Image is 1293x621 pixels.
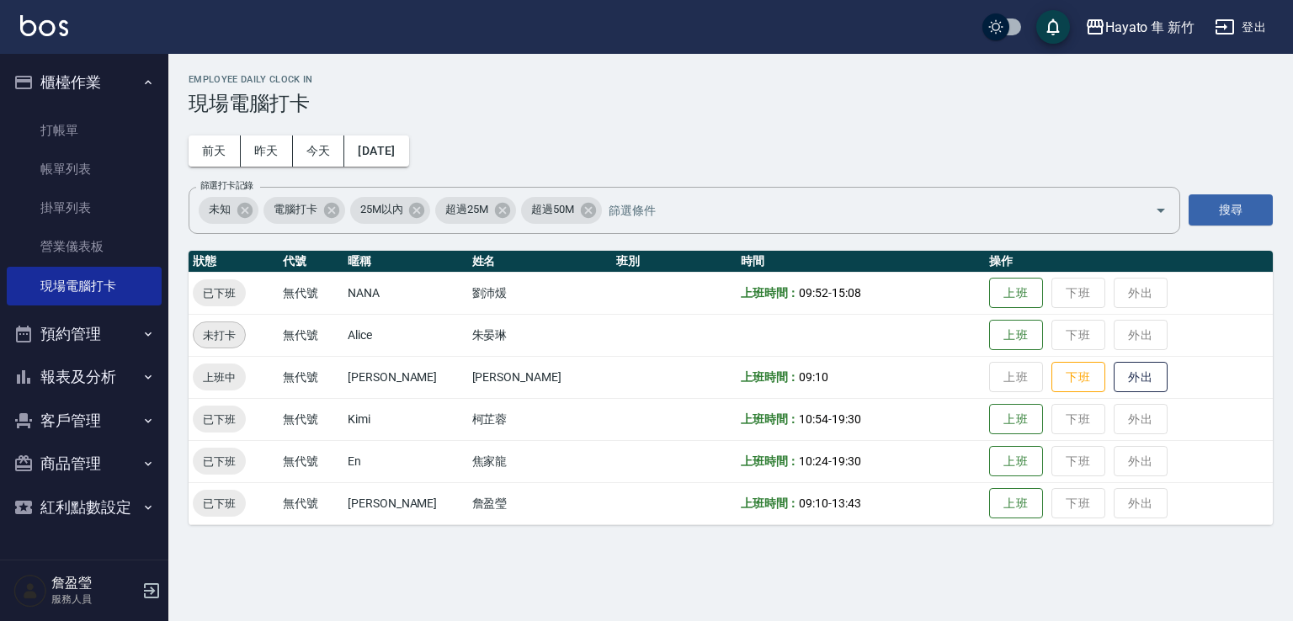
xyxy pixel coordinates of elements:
span: 超過25M [435,201,498,218]
button: 昨天 [241,135,293,167]
p: 服務人員 [51,592,137,607]
button: 客戶管理 [7,399,162,443]
span: 超過50M [521,201,584,218]
h2: Employee Daily Clock In [189,74,1273,85]
td: 無代號 [279,398,343,440]
td: [PERSON_NAME] [343,482,468,524]
th: 姓名 [468,251,613,273]
button: [DATE] [344,135,408,167]
td: [PERSON_NAME] [343,356,468,398]
button: 上班 [989,278,1043,309]
button: Open [1147,197,1174,224]
button: 上班 [989,404,1043,435]
td: - [737,398,985,440]
td: - [737,482,985,524]
input: 篩選條件 [604,195,1125,225]
a: 營業儀表板 [7,227,162,266]
td: - [737,440,985,482]
button: 登出 [1208,12,1273,43]
td: 無代號 [279,440,343,482]
img: Logo [20,15,68,36]
td: 焦家龍 [468,440,613,482]
th: 暱稱 [343,251,468,273]
div: 超過50M [521,197,602,224]
td: Alice [343,314,468,356]
img: Person [13,574,47,608]
span: 25M以內 [350,201,413,218]
b: 上班時間： [741,286,800,300]
span: 09:10 [799,370,828,384]
b: 上班時間： [741,412,800,426]
button: 上班 [989,320,1043,351]
h3: 現場電腦打卡 [189,92,1273,115]
button: 商品管理 [7,442,162,486]
b: 上班時間： [741,370,800,384]
a: 帳單列表 [7,150,162,188]
button: 上班 [989,488,1043,519]
span: 未知 [199,201,241,218]
span: 已下班 [193,495,246,512]
h5: 詹盈瑩 [51,575,137,592]
div: 25M以內 [350,197,431,224]
label: 篩選打卡記錄 [200,179,253,192]
td: 詹盈瑩 [468,482,613,524]
button: 前天 [189,135,241,167]
td: 無代號 [279,272,343,314]
b: 上班時間： [741,496,800,510]
div: 電腦打卡 [263,197,345,224]
td: 柯芷蓉 [468,398,613,440]
button: 今天 [293,135,345,167]
button: 紅利點數設定 [7,486,162,529]
td: 劉沛煖 [468,272,613,314]
td: 無代號 [279,356,343,398]
span: 09:52 [799,286,828,300]
td: 無代號 [279,482,343,524]
button: 下班 [1051,362,1105,393]
td: 無代號 [279,314,343,356]
span: 09:10 [799,496,828,510]
div: Hayato 隼 新竹 [1105,17,1195,38]
span: 10:24 [799,454,828,468]
td: [PERSON_NAME] [468,356,613,398]
a: 打帳單 [7,111,162,150]
button: 上班 [989,446,1043,477]
span: 19:30 [832,412,861,426]
div: 未知 [199,197,258,224]
b: 上班時間： [741,454,800,468]
th: 班別 [612,251,737,273]
span: 已下班 [193,284,246,302]
button: Hayato 隼 新竹 [1078,10,1201,45]
td: NANA [343,272,468,314]
button: 搜尋 [1189,194,1273,226]
td: - [737,272,985,314]
td: En [343,440,468,482]
button: save [1036,10,1070,44]
div: 超過25M [435,197,516,224]
a: 現場電腦打卡 [7,267,162,305]
span: 19:30 [832,454,861,468]
button: 報表及分析 [7,355,162,399]
a: 掛單列表 [7,188,162,227]
span: 已下班 [193,453,246,470]
button: 外出 [1114,362,1168,393]
span: 上班中 [193,369,246,386]
span: 未打卡 [194,326,245,344]
span: 13:43 [832,496,861,510]
td: Kimi [343,398,468,440]
th: 代號 [279,251,343,273]
th: 狀態 [189,251,279,273]
button: 櫃檯作業 [7,61,162,104]
span: 已下班 [193,411,246,428]
td: 朱晏琳 [468,314,613,356]
span: 10:54 [799,412,828,426]
span: 電腦打卡 [263,201,327,218]
th: 時間 [737,251,985,273]
span: 15:08 [832,286,861,300]
button: 預約管理 [7,312,162,356]
th: 操作 [985,251,1273,273]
